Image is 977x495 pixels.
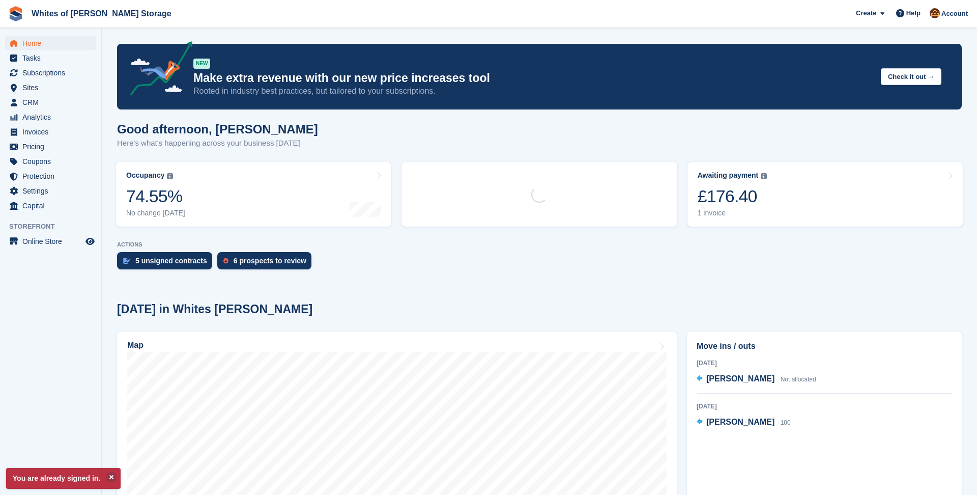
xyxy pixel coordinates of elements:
[781,376,816,383] span: Not allocated
[22,125,83,139] span: Invoices
[5,36,96,50] a: menu
[698,171,759,180] div: Awaiting payment
[84,235,96,248] a: Preview store
[856,8,876,18] span: Create
[8,6,23,21] img: stora-icon-8386f47178a22dfd0bd8f6a31ec36ba5ce8667c1dd55bd0f319d3a0aa187defe.svg
[126,186,185,207] div: 74.55%
[22,80,83,95] span: Sites
[697,373,816,386] a: [PERSON_NAME] Not allocated
[117,241,962,248] p: ACTIONS
[27,5,176,22] a: Whites of [PERSON_NAME] Storage
[117,122,318,136] h1: Good afternoon, [PERSON_NAME]
[22,184,83,198] span: Settings
[941,9,968,19] span: Account
[193,86,873,97] p: Rooted in industry best practices, but tailored to your subscriptions.
[9,222,101,232] span: Storefront
[697,402,952,411] div: [DATE]
[22,234,83,249] span: Online Store
[5,234,96,249] a: menu
[706,418,774,426] span: [PERSON_NAME]
[126,171,164,180] div: Occupancy
[697,359,952,368] div: [DATE]
[697,340,952,352] h2: Move ins / outs
[167,173,173,179] img: icon-info-grey-7440780725fd019a000dd9b08b2336e03edf1995a4989e88bcd33f0948082b44.svg
[698,186,767,207] div: £176.40
[117,302,312,316] h2: [DATE] in Whites [PERSON_NAME]
[22,51,83,65] span: Tasks
[193,59,210,69] div: NEW
[761,173,767,179] img: icon-info-grey-7440780725fd019a000dd9b08b2336e03edf1995a4989e88bcd33f0948082b44.svg
[127,341,143,350] h2: Map
[117,137,318,149] p: Here's what's happening across your business [DATE]
[906,8,921,18] span: Help
[22,199,83,213] span: Capital
[706,374,774,383] span: [PERSON_NAME]
[930,8,940,18] img: Eddie White
[217,252,317,274] a: 6 prospects to review
[5,154,96,169] a: menu
[5,169,96,183] a: menu
[234,257,306,265] div: 6 prospects to review
[687,162,963,227] a: Awaiting payment £176.40 1 invoice
[881,68,941,85] button: Check it out →
[122,41,193,99] img: price-adjustments-announcement-icon-8257ccfd72463d97f412b2fc003d46551f7dbcb40ab6d574587a9cd5c0d94...
[135,257,207,265] div: 5 unsigned contracts
[5,140,96,154] a: menu
[5,80,96,95] a: menu
[126,209,185,217] div: No change [DATE]
[22,110,83,124] span: Analytics
[22,169,83,183] span: Protection
[5,95,96,109] a: menu
[697,416,791,429] a: [PERSON_NAME] 100
[123,258,130,264] img: contract_signature_icon-13c848040528278c33f63329250d36e43548de30e8caae1d1a13099fd9432cc5.svg
[223,258,228,264] img: prospect-51fa495bee0391a8d652442698ab0144808aea92771e9ea1ae160a38d050c398.svg
[5,110,96,124] a: menu
[116,162,391,227] a: Occupancy 74.55% No change [DATE]
[22,36,83,50] span: Home
[5,184,96,198] a: menu
[117,252,217,274] a: 5 unsigned contracts
[22,66,83,80] span: Subscriptions
[5,66,96,80] a: menu
[5,199,96,213] a: menu
[193,71,873,86] p: Make extra revenue with our new price increases tool
[6,468,121,489] p: You are already signed in.
[698,209,767,217] div: 1 invoice
[5,125,96,139] a: menu
[22,140,83,154] span: Pricing
[22,154,83,169] span: Coupons
[22,95,83,109] span: CRM
[781,419,791,426] span: 100
[5,51,96,65] a: menu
